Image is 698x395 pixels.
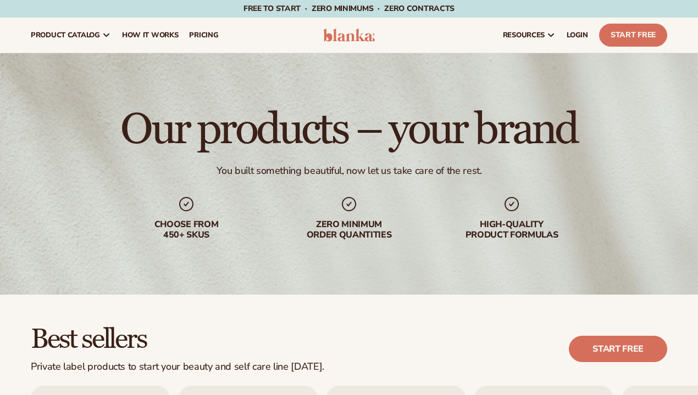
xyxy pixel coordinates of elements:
[31,31,100,39] span: product catalog
[31,325,324,354] h2: Best sellers
[117,18,184,53] a: How It Works
[31,361,324,373] div: Private label products to start your beauty and self care line [DATE].
[567,31,588,39] span: LOGIN
[503,31,545,39] span: resources
[184,18,224,53] a: pricing
[243,3,455,14] span: Free to start · ZERO minimums · ZERO contracts
[569,336,667,362] a: Start free
[189,31,218,39] span: pricing
[441,219,582,240] div: High-quality product formulas
[116,219,257,240] div: Choose from 450+ Skus
[561,18,594,53] a: LOGIN
[120,108,577,151] h1: Our products – your brand
[25,18,117,53] a: product catalog
[497,18,561,53] a: resources
[279,219,419,240] div: Zero minimum order quantities
[122,31,179,39] span: How It Works
[217,165,482,177] div: You built something beautiful, now let us take care of the rest.
[599,24,667,47] a: Start Free
[323,29,375,42] img: logo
